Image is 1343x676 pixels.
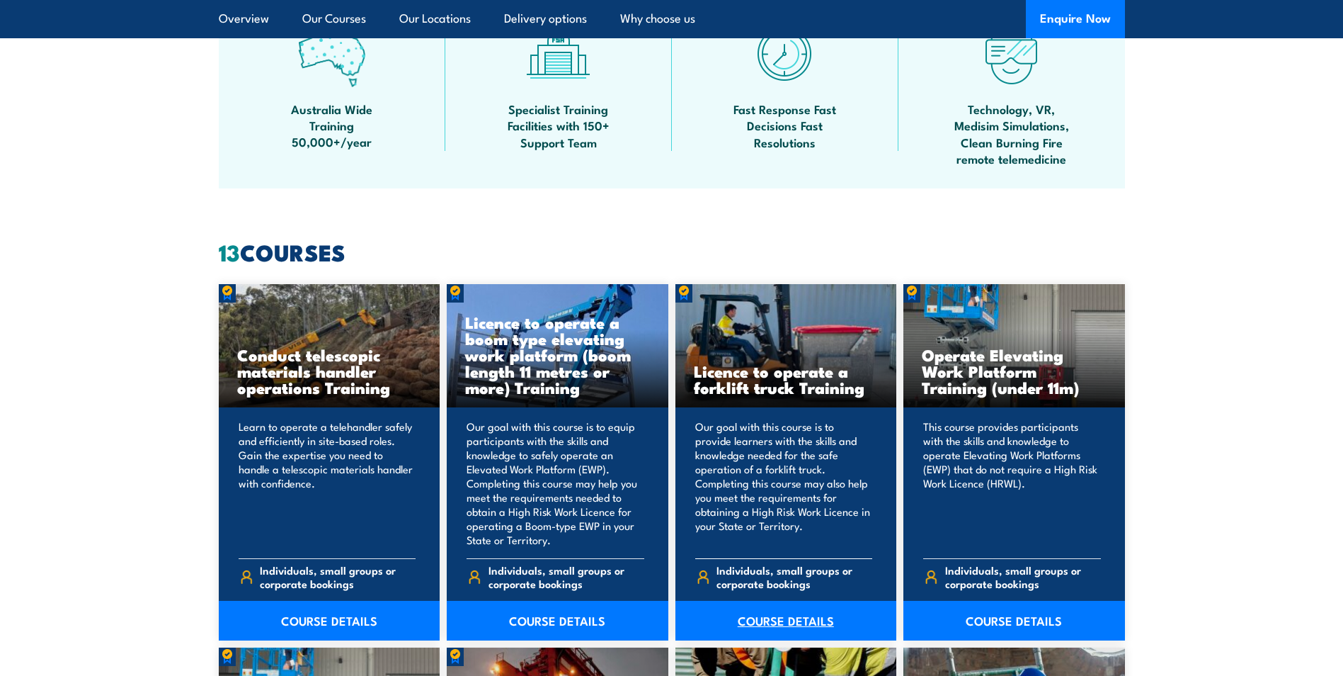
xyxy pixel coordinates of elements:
a: COURSE DETAILS [903,601,1125,641]
img: tech-icon [978,20,1045,87]
h3: Licence to operate a forklift truck Training [694,363,879,395]
span: Fast Response Fast Decisions Fast Resolutions [721,101,849,150]
span: Individuals, small groups or corporate bookings [716,563,872,590]
p: Our goal with this course is to equip participants with the skills and knowledge to safely operat... [467,419,644,547]
span: Australia Wide Training 50,000+/year [268,101,396,150]
h2: COURSES [219,242,1125,261]
strong: 13 [219,234,240,269]
h3: Licence to operate a boom type elevating work platform (boom length 11 metres or more) Training [465,314,650,395]
h3: Operate Elevating Work Platform Training (under 11m) [922,347,1107,395]
span: Individuals, small groups or corporate bookings [488,563,644,590]
a: COURSE DETAILS [675,601,897,641]
span: Technology, VR, Medisim Simulations, Clean Burning Fire remote telemedicine [948,101,1075,167]
p: This course provides participants with the skills and knowledge to operate Elevating Work Platfor... [923,419,1101,547]
h3: Conduct telescopic materials handler operations Training [237,347,422,395]
a: COURSE DETAILS [219,601,440,641]
p: Our goal with this course is to provide learners with the skills and knowledge needed for the saf... [695,419,873,547]
p: Learn to operate a telehandler safely and efficiently in site-based roles. Gain the expertise you... [239,419,416,547]
span: Specialist Training Facilities with 150+ Support Team [495,101,622,150]
a: COURSE DETAILS [447,601,668,641]
img: fast-icon [751,20,818,87]
span: Individuals, small groups or corporate bookings [260,563,416,590]
span: Individuals, small groups or corporate bookings [945,563,1101,590]
img: facilities-icon [525,20,592,87]
img: auswide-icon [298,20,365,87]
